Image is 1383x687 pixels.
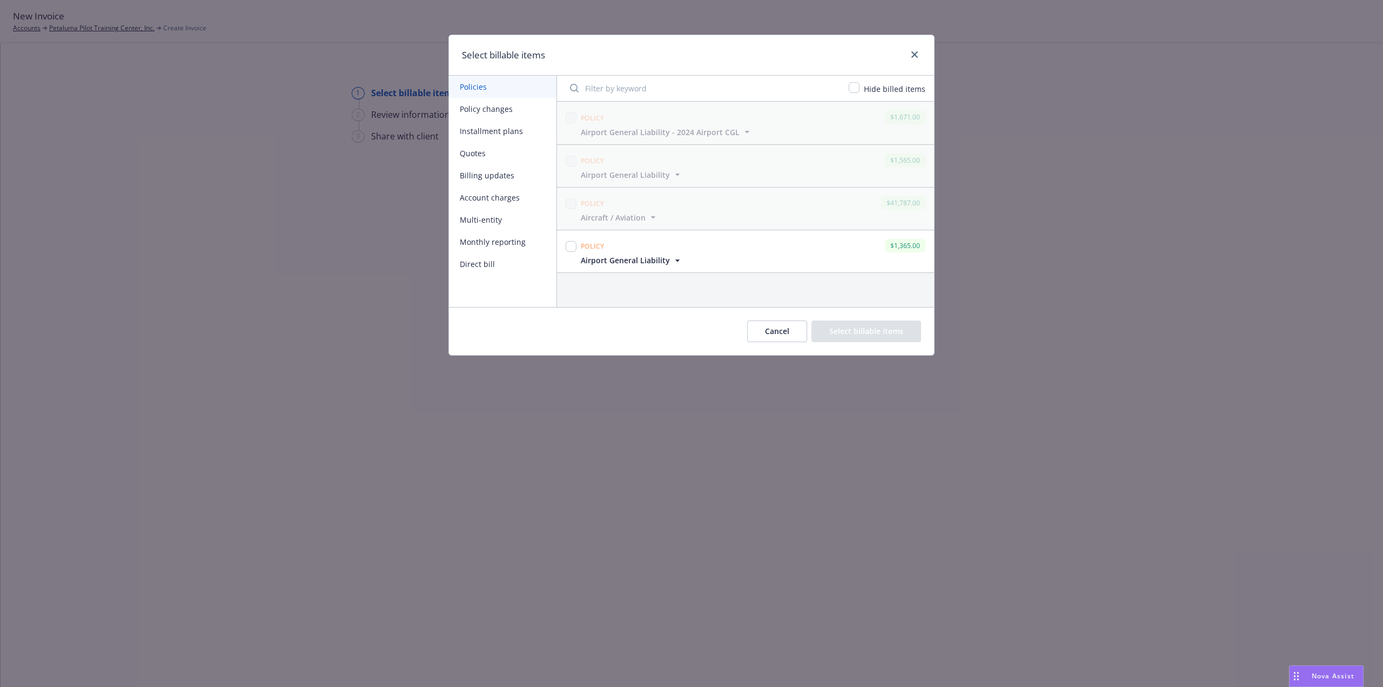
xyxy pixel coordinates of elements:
[449,231,556,253] button: Monthly reporting
[581,169,670,181] span: Airport General Liability
[747,321,807,342] button: Cancel
[557,145,934,187] span: Policy$1,565.00Airport General Liability
[449,253,556,275] button: Direct bill
[449,209,556,231] button: Multi-entity
[581,126,740,138] span: Airport General Liability - 2024 Airport CGL
[1290,666,1303,686] div: Drag to move
[581,199,605,208] span: Policy
[581,169,683,181] button: Airport General Liability
[449,76,556,98] button: Policies
[449,164,556,186] button: Billing updates
[1312,671,1354,681] span: Nova Assist
[449,98,556,120] button: Policy changes
[581,212,646,223] span: Aircraft / Aviation
[885,239,925,252] div: $1,365.00
[581,114,605,123] span: Policy
[881,196,925,210] div: $41,787.00
[581,156,605,165] span: Policy
[563,77,842,99] input: Filter by keyword
[449,186,556,209] button: Account charges
[581,212,659,223] button: Aircraft / Aviation
[449,120,556,142] button: Installment plans
[885,110,925,124] div: $1,671.00
[581,242,605,251] span: Policy
[449,142,556,164] button: Quotes
[462,48,545,62] h1: Select billable items
[908,48,921,61] a: close
[581,255,683,266] button: Airport General Liability
[581,126,753,138] button: Airport General Liability - 2024 Airport CGL
[581,255,670,266] span: Airport General Liability
[1289,665,1364,687] button: Nova Assist
[885,154,925,167] div: $1,565.00
[557,188,934,230] span: Policy$41,787.00Aircraft / Aviation
[864,84,925,94] span: Hide billed items
[557,102,934,144] span: Policy$1,671.00Airport General Liability - 2024 Airport CGL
